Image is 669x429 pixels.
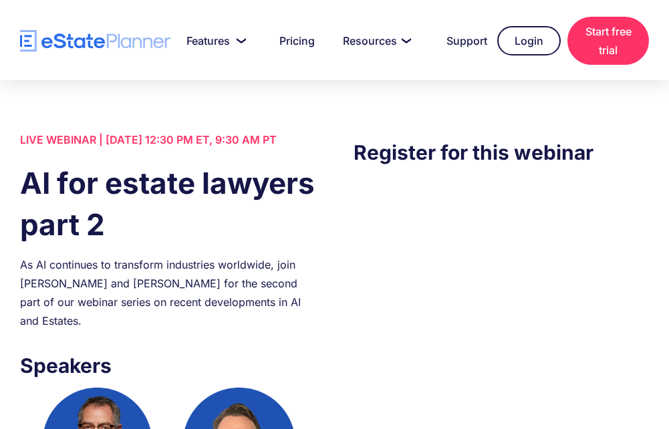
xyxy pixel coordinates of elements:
a: home [20,29,170,53]
a: Pricing [263,27,320,54]
iframe: Form 0 [354,194,649,422]
div: As AI continues to transform industries worldwide, join [PERSON_NAME] and [PERSON_NAME] for the s... [20,255,315,330]
h3: Speakers [20,350,315,381]
h1: AI for estate lawyers part 2 [20,162,315,245]
div: LIVE WEBINAR | [DATE] 12:30 PM ET, 9:30 AM PT [20,130,315,149]
a: Support [430,27,491,54]
h3: Register for this webinar [354,137,649,168]
a: Start free trial [567,17,649,65]
a: Resources [327,27,424,54]
a: Features [170,27,257,54]
a: Login [497,26,561,55]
